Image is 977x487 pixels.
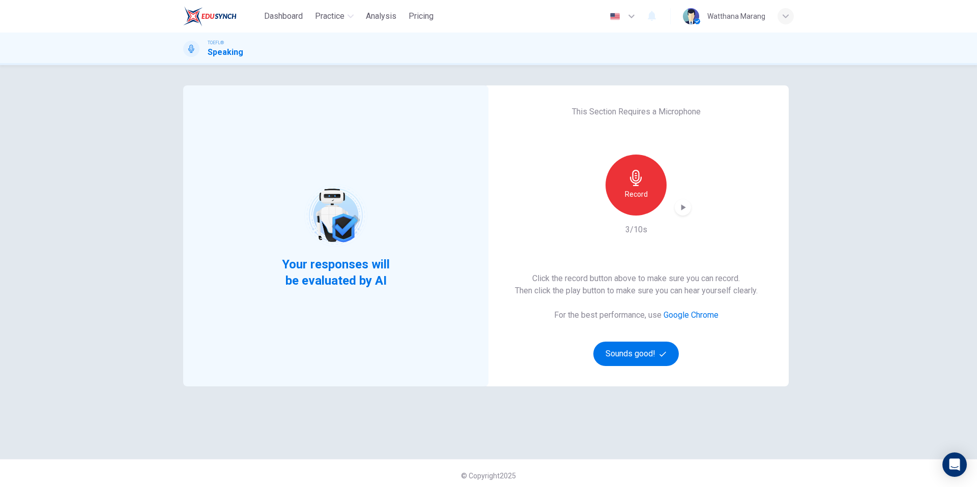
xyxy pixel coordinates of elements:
[311,7,358,25] button: Practice
[303,183,368,248] img: robot icon
[707,10,765,22] div: Watthana Marang
[315,10,344,22] span: Practice
[461,472,516,480] span: © Copyright 2025
[664,310,719,320] a: Google Chrome
[625,224,647,236] h6: 3/10s
[274,256,398,289] span: Your responses will be evaluated by AI
[515,272,758,297] h6: Click the record button above to make sure you can record. Then click the play button to make sur...
[625,188,648,200] h6: Record
[183,6,237,26] img: EduSynch logo
[405,7,438,25] button: Pricing
[683,8,699,24] img: Profile picture
[366,10,396,22] span: Analysis
[942,452,967,477] div: Open Intercom Messenger
[409,10,434,22] span: Pricing
[606,155,667,216] button: Record
[593,342,679,366] button: Sounds good!
[183,6,260,26] a: EduSynch logo
[572,106,701,118] h6: This Section Requires a Microphone
[554,309,719,321] h6: For the best performance, use
[609,13,621,20] img: en
[264,10,303,22] span: Dashboard
[362,7,400,25] button: Analysis
[208,39,224,46] span: TOEFL®
[208,46,243,58] h1: Speaking
[260,7,307,25] button: Dashboard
